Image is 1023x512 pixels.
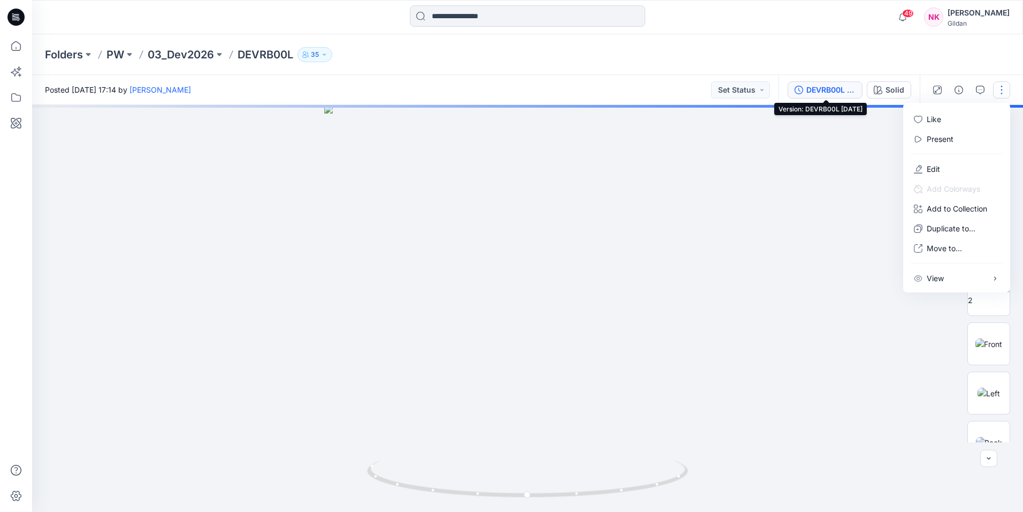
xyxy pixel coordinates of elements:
div: DEVRB00L 9-19-2024 [806,84,856,96]
div: Solid [885,84,904,96]
div: Gildan [948,19,1010,27]
a: [PERSON_NAME] [129,85,191,94]
button: 35 [297,47,332,62]
img: Front [975,338,1002,350]
p: Add to Collection [927,203,987,214]
p: Move to... [927,243,962,254]
img: Back [976,437,1002,448]
a: PW [106,47,124,62]
span: Posted [DATE] 17:14 by [45,84,191,95]
a: Edit [927,163,940,175]
a: Folders [45,47,83,62]
button: Solid [867,81,911,99]
a: Present [927,133,953,145]
img: Left [978,388,1000,399]
span: 49 [902,9,914,18]
button: Details [950,81,967,99]
p: View [927,273,944,284]
p: Duplicate to... [927,223,975,234]
a: 03_Dev2026 [148,47,214,62]
p: Like [927,114,941,125]
div: NK [924,7,943,27]
img: Turntable 2 [968,283,1010,306]
p: DEVRB00L [238,47,293,62]
p: 35 [311,49,319,61]
button: DEVRB00L [DATE] [788,81,862,99]
div: [PERSON_NAME] [948,6,1010,19]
